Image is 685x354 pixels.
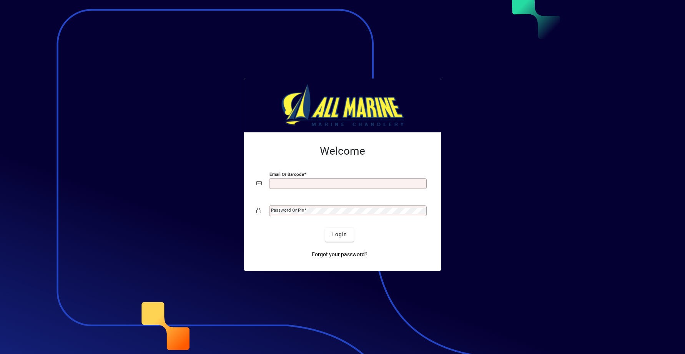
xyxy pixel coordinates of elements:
span: Login [331,230,347,239]
button: Login [325,228,353,242]
mat-label: Password or Pin [271,207,304,213]
h2: Welcome [256,145,429,158]
span: Forgot your password? [312,250,367,259]
a: Forgot your password? [309,248,371,262]
mat-label: Email or Barcode [269,171,304,177]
